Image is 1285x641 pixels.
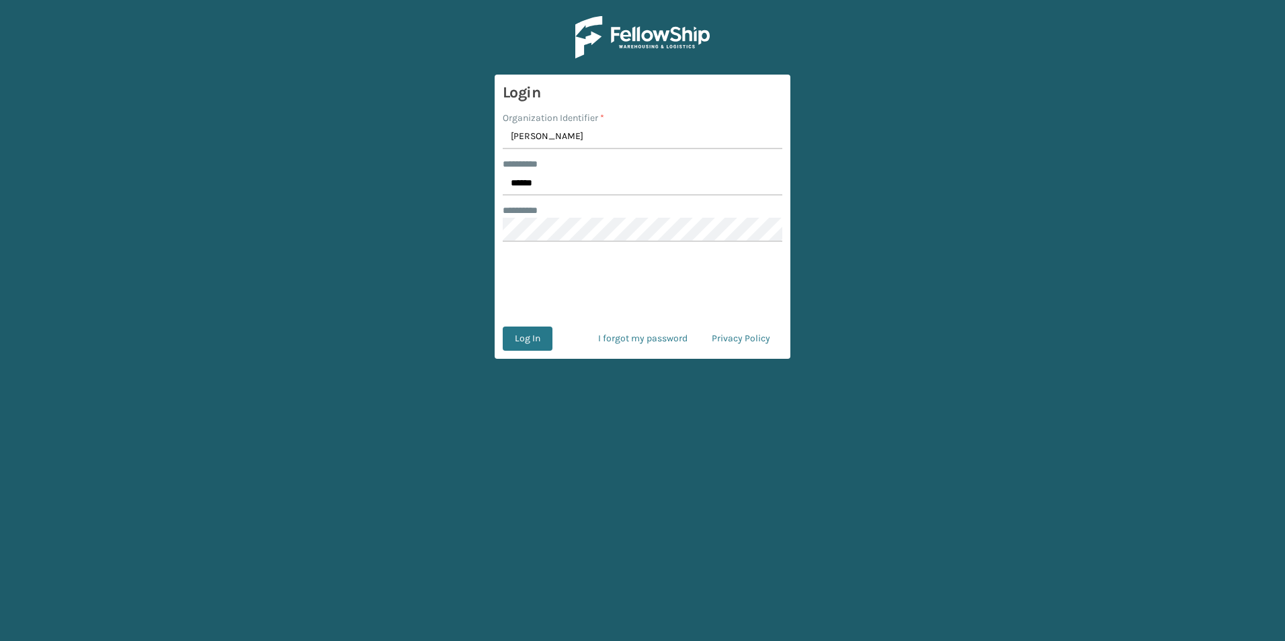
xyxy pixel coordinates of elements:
[503,111,604,125] label: Organization Identifier
[575,16,710,58] img: Logo
[540,258,745,310] iframe: reCAPTCHA
[503,83,782,103] h3: Login
[700,327,782,351] a: Privacy Policy
[503,327,552,351] button: Log In
[586,327,700,351] a: I forgot my password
